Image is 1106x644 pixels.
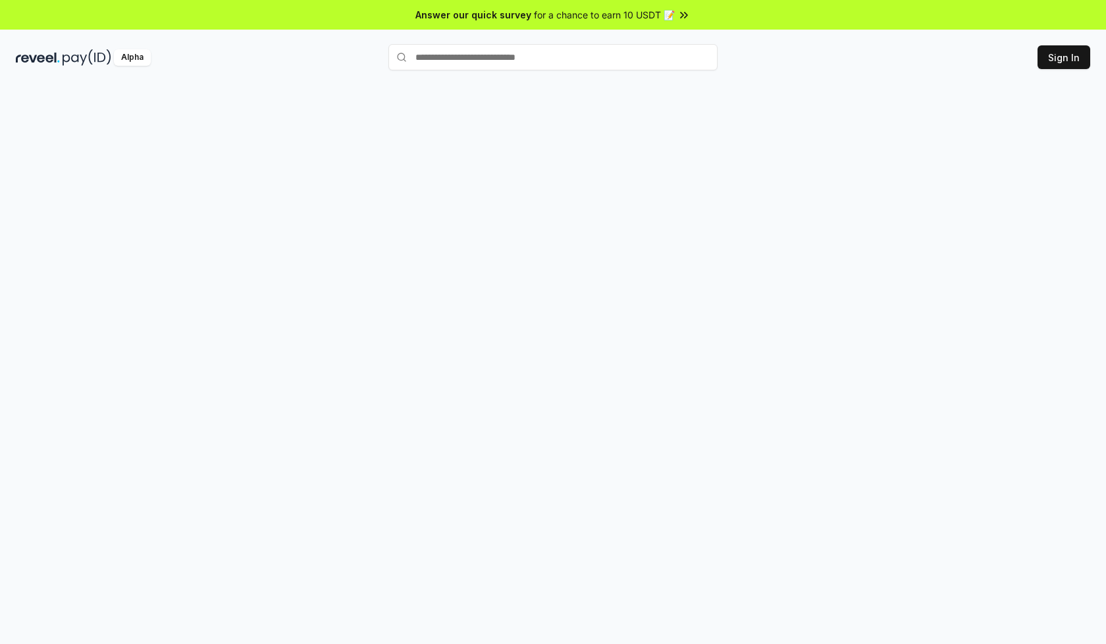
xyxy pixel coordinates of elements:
[415,8,531,22] span: Answer our quick survey
[114,49,151,66] div: Alpha
[63,49,111,66] img: pay_id
[1038,45,1090,69] button: Sign In
[534,8,675,22] span: for a chance to earn 10 USDT 📝
[16,49,60,66] img: reveel_dark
